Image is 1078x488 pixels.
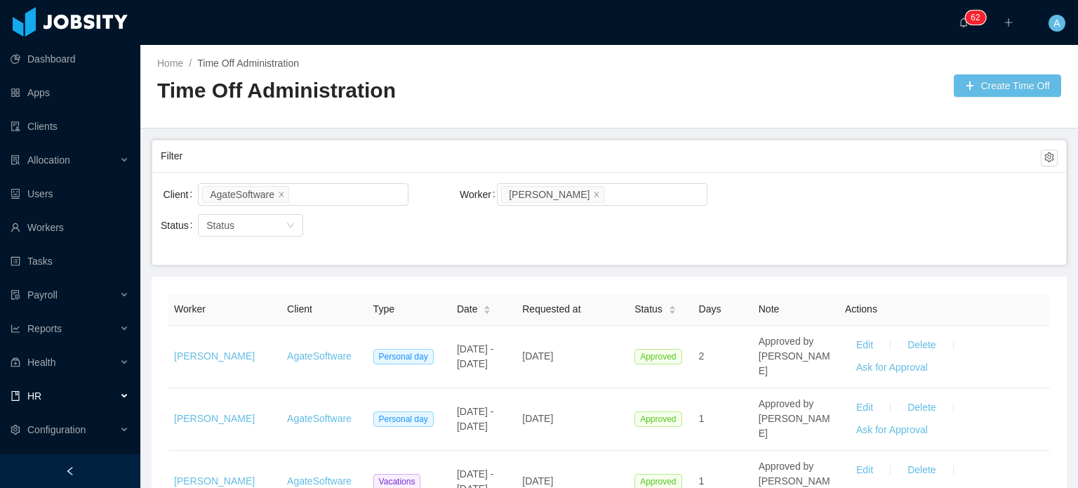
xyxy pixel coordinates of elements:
[522,350,553,362] span: [DATE]
[174,303,206,315] span: Worker
[286,221,295,231] i: icon: down
[27,424,86,435] span: Configuration
[971,11,976,25] p: 6
[976,11,980,25] p: 2
[373,349,434,364] span: Personal day
[161,143,1041,169] div: Filter
[11,357,20,367] i: icon: medicine-box
[896,459,947,482] button: Delete
[11,180,129,208] a: icon: robotUsers
[593,190,600,199] i: icon: close
[457,343,494,369] span: [DATE] - [DATE]
[11,290,20,300] i: icon: file-protect
[174,413,255,424] a: [PERSON_NAME]
[845,303,877,315] span: Actions
[11,425,20,435] i: icon: setting
[27,323,62,334] span: Reports
[501,186,604,203] li: Laura Cuesta Hoyos
[27,289,58,301] span: Payroll
[457,302,478,317] span: Date
[202,186,289,203] li: AgateSoftware
[174,475,255,487] a: [PERSON_NAME]
[699,350,705,362] span: 2
[759,303,780,315] span: Note
[845,334,884,357] button: Edit
[699,303,721,315] span: Days
[634,349,681,364] span: Approved
[174,350,255,362] a: [PERSON_NAME]
[11,45,129,73] a: icon: pie-chartDashboard
[11,391,20,401] i: icon: book
[373,303,394,315] span: Type
[278,190,285,199] i: icon: close
[373,411,434,427] span: Personal day
[634,302,663,317] span: Status
[27,154,70,166] span: Allocation
[11,247,129,275] a: icon: profileTasks
[157,58,183,69] a: Home
[484,303,491,308] i: icon: caret-up
[460,189,501,200] label: Worker
[484,309,491,313] i: icon: caret-down
[845,459,884,482] button: Edit
[11,112,129,140] a: icon: auditClients
[699,413,705,424] span: 1
[522,475,553,487] span: [DATE]
[287,303,312,315] span: Client
[845,357,939,379] button: Ask for Approval
[634,411,681,427] span: Approved
[483,303,491,313] div: Sort
[157,77,609,105] h2: Time Off Administration
[210,187,274,202] div: AgateSoftware
[896,397,947,419] button: Delete
[509,187,590,202] div: [PERSON_NAME]
[27,390,41,402] span: HR
[668,303,677,313] div: Sort
[759,398,830,439] span: Approved by [PERSON_NAME]
[292,186,300,203] input: Client
[965,11,985,25] sup: 62
[759,336,830,376] span: Approved by [PERSON_NAME]
[206,220,234,231] span: Status
[522,303,580,315] span: Requested at
[11,79,129,107] a: icon: appstoreApps
[1041,150,1058,166] button: icon: setting
[896,334,947,357] button: Delete
[1053,15,1060,32] span: A
[699,475,705,487] span: 1
[607,186,615,203] input: Worker
[522,413,553,424] span: [DATE]
[845,397,884,419] button: Edit
[161,220,199,231] label: Status
[845,419,939,442] button: Ask for Approval
[11,213,129,242] a: icon: userWorkers
[457,406,494,432] span: [DATE] - [DATE]
[164,189,199,200] label: Client
[287,475,352,487] a: AgateSoftware
[954,74,1061,97] button: icon: plusCreate Time Off
[189,58,192,69] span: /
[197,58,299,69] a: Time Off Administration
[959,18,969,27] i: icon: bell
[668,303,676,308] i: icon: caret-up
[1004,18,1013,27] i: icon: plus
[27,357,55,368] span: Health
[287,350,352,362] a: AgateSoftware
[287,413,352,424] a: AgateSoftware
[11,324,20,334] i: icon: line-chart
[668,309,676,313] i: icon: caret-down
[11,155,20,165] i: icon: solution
